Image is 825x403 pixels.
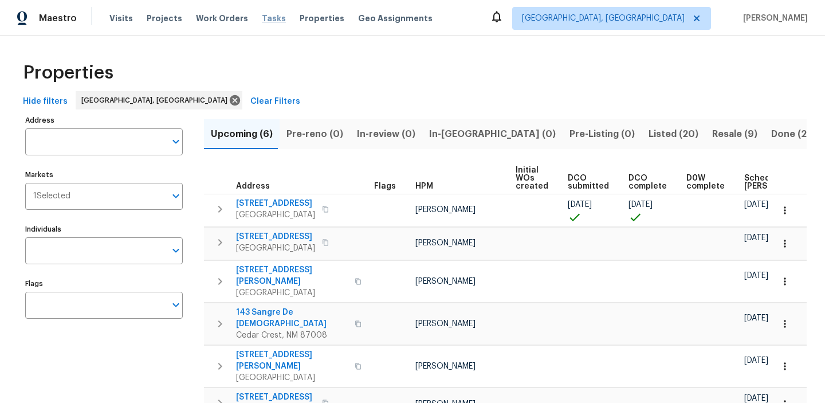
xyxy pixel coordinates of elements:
[23,67,113,79] span: Properties
[236,392,315,403] span: [STREET_ADDRESS]
[236,242,315,254] span: [GEOGRAPHIC_DATA]
[168,134,184,150] button: Open
[771,126,822,142] span: Done (282)
[236,264,348,287] span: [STREET_ADDRESS][PERSON_NAME]
[236,198,315,209] span: [STREET_ADDRESS]
[522,13,685,24] span: [GEOGRAPHIC_DATA], [GEOGRAPHIC_DATA]
[236,209,315,221] span: [GEOGRAPHIC_DATA]
[712,126,757,142] span: Resale (9)
[23,95,68,109] span: Hide filters
[569,126,635,142] span: Pre-Listing (0)
[18,91,72,112] button: Hide filters
[262,14,286,22] span: Tasks
[168,242,184,259] button: Open
[516,166,548,190] span: Initial WOs created
[568,174,609,190] span: DCO submitted
[744,314,768,322] span: [DATE]
[744,357,768,365] span: [DATE]
[76,91,242,109] div: [GEOGRAPHIC_DATA], [GEOGRAPHIC_DATA]
[415,206,476,214] span: [PERSON_NAME]
[25,226,183,233] label: Individuals
[744,394,768,402] span: [DATE]
[744,272,768,280] span: [DATE]
[628,201,653,209] span: [DATE]
[211,126,273,142] span: Upcoming (6)
[236,231,315,242] span: [STREET_ADDRESS]
[686,174,725,190] span: D0W complete
[33,191,70,201] span: 1 Selected
[649,126,698,142] span: Listed (20)
[286,126,343,142] span: Pre-reno (0)
[236,182,270,190] span: Address
[39,13,77,24] span: Maestro
[738,13,808,24] span: [PERSON_NAME]
[415,182,433,190] span: HPM
[109,13,133,24] span: Visits
[25,280,183,287] label: Flags
[374,182,396,190] span: Flags
[25,117,183,124] label: Address
[628,174,667,190] span: DCO complete
[429,126,556,142] span: In-[GEOGRAPHIC_DATA] (0)
[415,320,476,328] span: [PERSON_NAME]
[236,330,348,341] span: Cedar Crest, NM 87008
[81,95,232,106] span: [GEOGRAPHIC_DATA], [GEOGRAPHIC_DATA]
[415,239,476,247] span: [PERSON_NAME]
[415,362,476,370] span: [PERSON_NAME]
[744,201,768,209] span: [DATE]
[250,95,300,109] span: Clear Filters
[168,188,184,204] button: Open
[568,201,592,209] span: [DATE]
[196,13,248,24] span: Work Orders
[236,287,348,299] span: [GEOGRAPHIC_DATA]
[744,234,768,242] span: [DATE]
[147,13,182,24] span: Projects
[415,277,476,285] span: [PERSON_NAME]
[25,171,183,178] label: Markets
[236,349,348,372] span: [STREET_ADDRESS][PERSON_NAME]
[168,297,184,313] button: Open
[236,307,348,330] span: 143 Sangre De [DEMOGRAPHIC_DATA]
[246,91,305,112] button: Clear Filters
[236,372,348,384] span: [GEOGRAPHIC_DATA]
[358,13,433,24] span: Geo Assignments
[744,174,809,190] span: Scheduled [PERSON_NAME]
[357,126,415,142] span: In-review (0)
[300,13,344,24] span: Properties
